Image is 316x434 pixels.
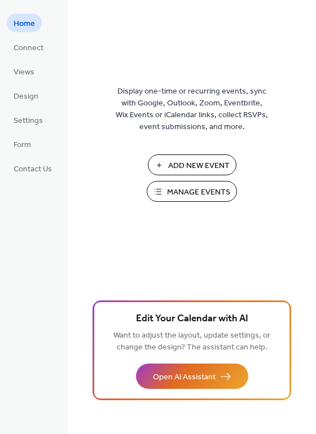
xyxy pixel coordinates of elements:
span: Add New Event [168,160,230,172]
button: Add New Event [148,154,236,175]
button: Open AI Assistant [136,364,248,389]
span: Want to adjust the layout, update settings, or change the design? The assistant can help. [113,328,270,355]
a: Design [7,86,45,105]
a: Settings [7,110,50,129]
span: Display one-time or recurring events, sync with Google, Outlook, Zoom, Eventbrite, Wix Events or ... [116,86,268,133]
span: Views [14,67,34,78]
span: Design [14,91,38,103]
a: Home [7,14,42,32]
span: Open AI Assistant [153,371,216,383]
a: Contact Us [7,159,59,178]
span: Settings [14,115,43,127]
span: Form [14,139,31,151]
span: Manage Events [167,187,230,198]
a: Connect [7,38,50,56]
a: Form [7,135,38,153]
span: Edit Your Calendar with AI [136,311,248,327]
button: Manage Events [147,181,237,202]
span: Connect [14,42,43,54]
span: Contact Us [14,163,52,175]
span: Home [14,18,35,30]
a: Views [7,62,41,81]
